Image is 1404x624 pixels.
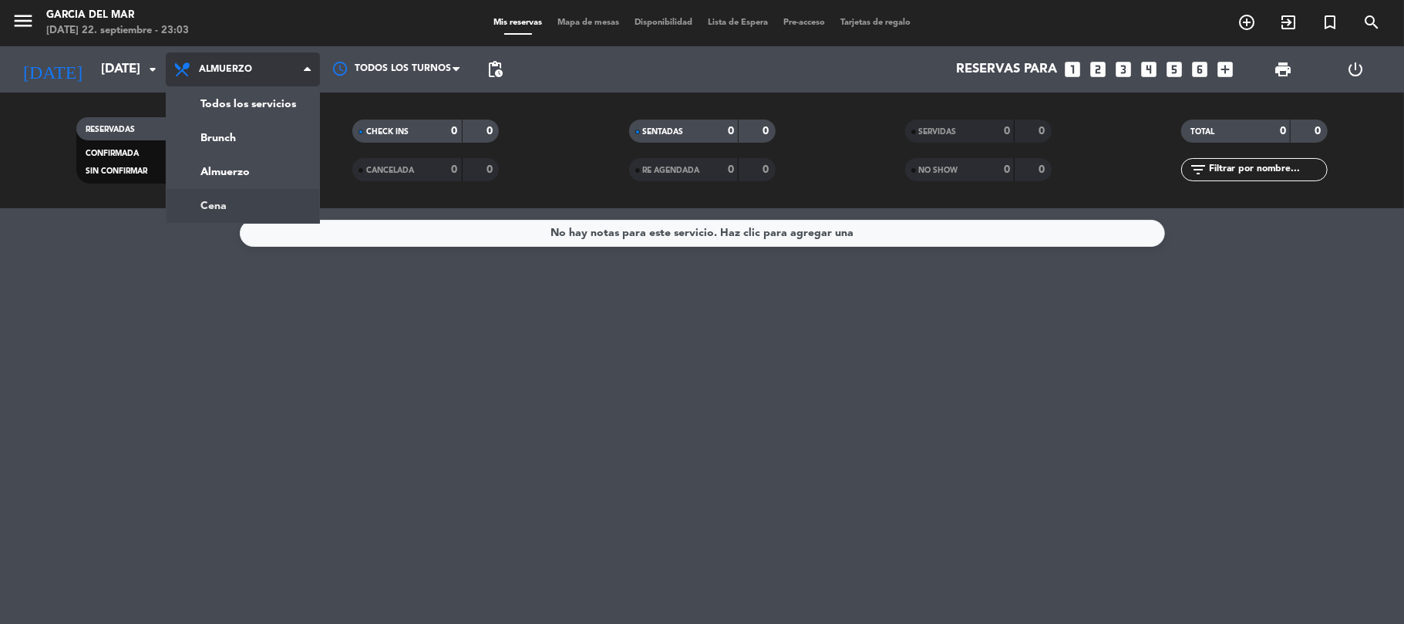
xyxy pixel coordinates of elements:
[12,52,93,86] i: [DATE]
[763,126,772,137] strong: 0
[550,19,627,27] span: Mapa de mesas
[1279,13,1298,32] i: exit_to_app
[486,60,504,79] span: pending_actions
[46,8,189,23] div: Garcia del Mar
[487,164,496,175] strong: 0
[366,167,414,174] span: CANCELADA
[12,9,35,32] i: menu
[452,126,458,137] strong: 0
[487,126,496,137] strong: 0
[1237,13,1256,32] i: add_circle_outline
[763,164,772,175] strong: 0
[46,23,189,39] div: [DATE] 22. septiembre - 23:03
[643,128,684,136] span: SENTADAS
[1063,59,1083,79] i: looks_one
[1321,13,1339,32] i: turned_in_not
[1114,59,1134,79] i: looks_3
[1319,46,1392,93] div: LOG OUT
[1140,59,1160,79] i: looks_4
[143,60,162,79] i: arrow_drop_down
[919,128,957,136] span: SERVIDAS
[86,126,135,133] span: RESERVADAS
[1189,160,1207,179] i: filter_list
[919,167,958,174] span: NO SHOW
[1280,126,1286,137] strong: 0
[957,62,1058,77] span: Reservas para
[199,64,252,75] span: Almuerzo
[167,155,319,189] a: Almuerzo
[167,87,319,121] a: Todos los servicios
[486,19,550,27] span: Mis reservas
[86,167,147,175] span: SIN CONFIRMAR
[1004,164,1010,175] strong: 0
[1207,161,1327,178] input: Filtrar por nombre...
[1039,126,1048,137] strong: 0
[452,164,458,175] strong: 0
[167,121,319,155] a: Brunch
[1347,60,1365,79] i: power_settings_new
[366,128,409,136] span: CHECK INS
[700,19,776,27] span: Lista de Espera
[1004,126,1010,137] strong: 0
[776,19,833,27] span: Pre-acceso
[86,150,139,157] span: CONFIRMADA
[12,9,35,38] button: menu
[1039,164,1048,175] strong: 0
[627,19,700,27] span: Disponibilidad
[1089,59,1109,79] i: looks_two
[833,19,918,27] span: Tarjetas de regalo
[728,126,734,137] strong: 0
[1190,128,1214,136] span: TOTAL
[550,224,854,242] div: No hay notas para este servicio. Haz clic para agregar una
[1165,59,1185,79] i: looks_5
[1274,60,1292,79] span: print
[643,167,700,174] span: RE AGENDADA
[728,164,734,175] strong: 0
[1216,59,1236,79] i: add_box
[1362,13,1381,32] i: search
[1315,126,1324,137] strong: 0
[1190,59,1210,79] i: looks_6
[167,189,319,223] a: Cena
